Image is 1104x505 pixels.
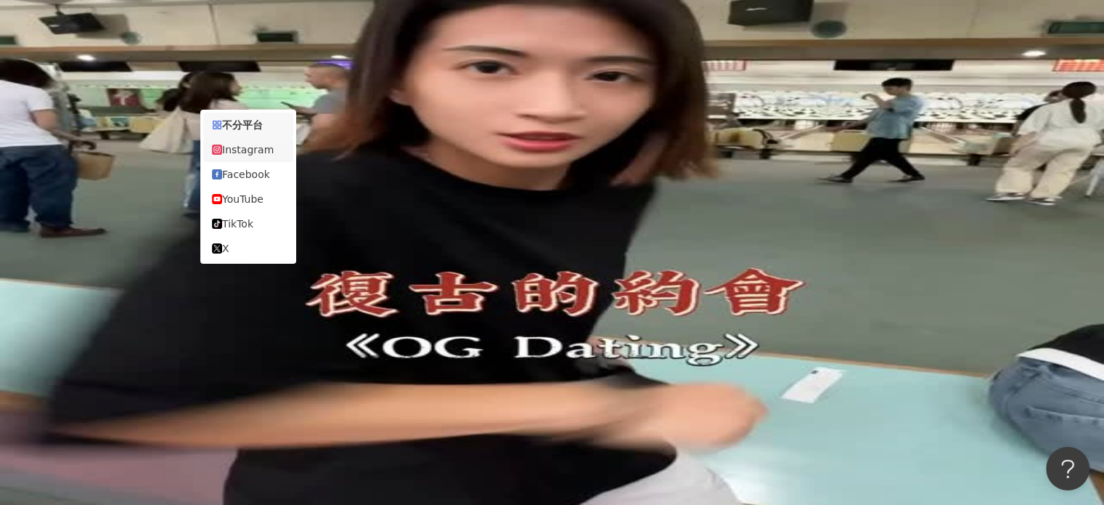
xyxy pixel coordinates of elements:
[212,117,285,133] div: 不分平台
[212,120,222,130] span: appstore
[212,166,285,182] div: Facebook
[212,216,285,232] div: TikTok
[212,191,285,207] div: YouTube
[212,142,285,158] div: Instagram
[1046,447,1089,490] iframe: Help Scout Beacon - Open
[212,241,285,256] div: X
